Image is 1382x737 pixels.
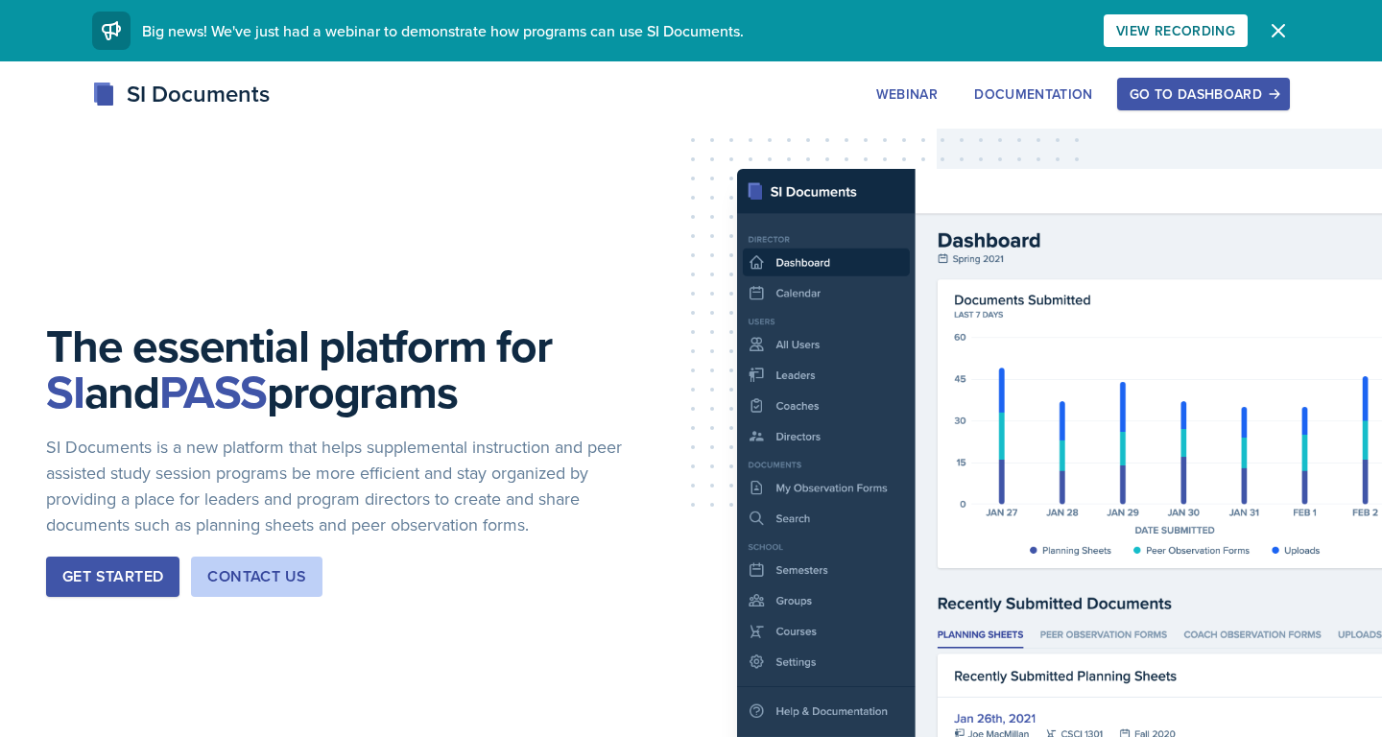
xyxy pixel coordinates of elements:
span: Big news! We've just had a webinar to demonstrate how programs can use SI Documents. [142,20,744,41]
button: Contact Us [191,557,322,597]
button: Go to Dashboard [1117,78,1290,110]
button: Get Started [46,557,179,597]
div: Get Started [62,565,163,588]
div: View Recording [1116,23,1235,38]
button: Webinar [864,78,950,110]
div: Webinar [876,86,938,102]
button: View Recording [1104,14,1248,47]
div: Documentation [974,86,1093,102]
button: Documentation [962,78,1106,110]
div: SI Documents [92,77,270,111]
div: Contact Us [207,565,306,588]
div: Go to Dashboard [1130,86,1277,102]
